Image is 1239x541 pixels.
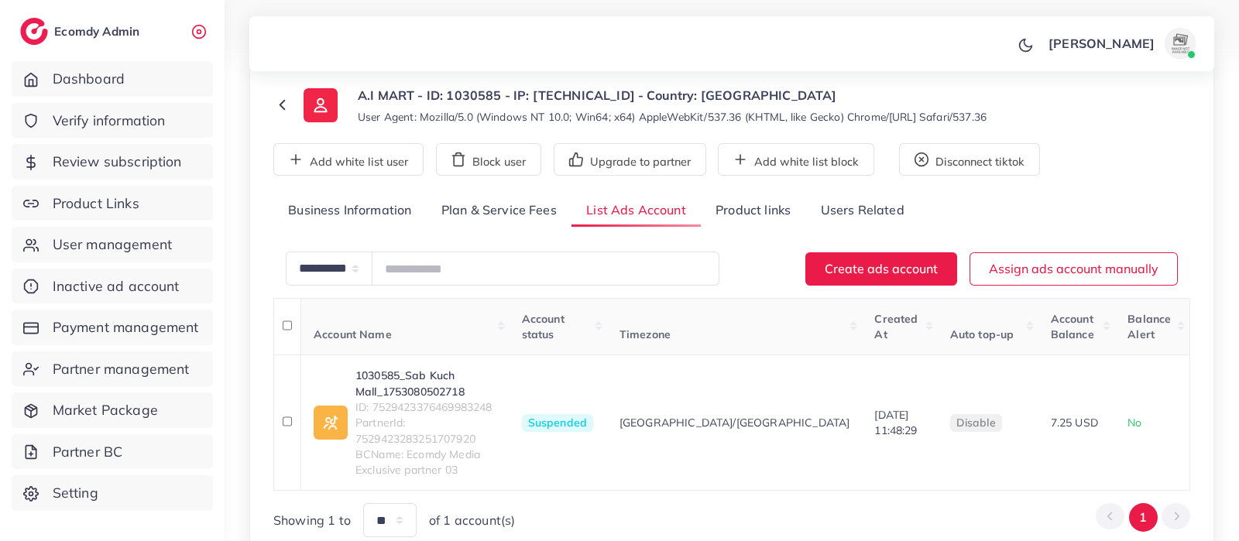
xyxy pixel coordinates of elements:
[355,399,497,415] span: ID: 7529423376469983248
[304,88,338,122] img: ic-user-info.36bf1079.svg
[12,186,213,221] a: Product Links
[701,194,805,228] a: Product links
[273,194,427,228] a: Business Information
[1049,34,1155,53] p: [PERSON_NAME]
[1165,28,1196,59] img: avatar
[53,111,166,131] span: Verify information
[355,415,497,447] span: PartnerId: 7529423283251707920
[20,18,143,45] a: logoEcomdy Admin
[1129,503,1158,532] button: Go to page 1
[358,109,987,125] small: User Agent: Mozilla/5.0 (Windows NT 10.0; Win64; x64) AppleWebKit/537.36 (KHTML, like Gecko) Chro...
[1127,416,1141,430] span: No
[956,416,996,430] span: disable
[1051,312,1094,341] span: Account Balance
[53,317,199,337] span: Payment management
[554,143,706,176] button: Upgrade to partner
[12,103,213,139] a: Verify information
[53,359,190,379] span: Partner management
[571,194,701,228] a: List Ads Account
[12,144,213,180] a: Review subscription
[53,483,98,503] span: Setting
[12,475,213,511] a: Setting
[314,327,392,341] span: Account Name
[874,312,918,341] span: Created At
[619,415,850,430] span: [GEOGRAPHIC_DATA]/[GEOGRAPHIC_DATA]
[53,235,172,255] span: User management
[805,252,957,286] button: Create ads account
[1127,312,1171,341] span: Balance Alert
[1096,503,1190,532] ul: Pagination
[53,442,123,462] span: Partner BC
[12,392,213,428] a: Market Package
[12,310,213,345] a: Payment management
[355,447,497,478] span: BCName: Ecomdy Media Exclusive partner 03
[805,194,918,228] a: Users Related
[12,61,213,97] a: Dashboard
[12,434,213,470] a: Partner BC
[950,327,1014,341] span: Auto top-up
[436,143,541,176] button: Block user
[53,193,139,214] span: Product Links
[20,18,48,45] img: logo
[1051,416,1098,430] span: 7.25 USD
[358,86,987,104] p: A.I MART - ID: 1030585 - IP: [TECHNICAL_ID] - Country: [GEOGRAPHIC_DATA]
[427,194,571,228] a: Plan & Service Fees
[53,152,182,172] span: Review subscription
[522,312,565,341] span: Account status
[899,143,1040,176] button: Disconnect tiktok
[874,408,917,437] span: [DATE] 11:48:29
[273,512,351,529] span: Showing 1 to
[522,414,593,433] span: Suspended
[314,406,348,440] img: ic-ad-info.7fc67b75.svg
[1040,28,1202,59] a: [PERSON_NAME]avatar
[53,69,125,89] span: Dashboard
[12,227,213,262] a: User management
[273,143,424,176] button: Add white list user
[12,351,213,387] a: Partner management
[53,400,158,420] span: Market Package
[619,327,671,341] span: Timezone
[718,143,874,176] button: Add white list block
[355,368,497,399] a: 1030585_Sab Kuch Mall_1753080502718
[429,512,515,529] span: of 1 account(s)
[12,269,213,304] a: Inactive ad account
[970,252,1178,286] button: Assign ads account manually
[54,24,143,39] h2: Ecomdy Admin
[53,276,180,296] span: Inactive ad account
